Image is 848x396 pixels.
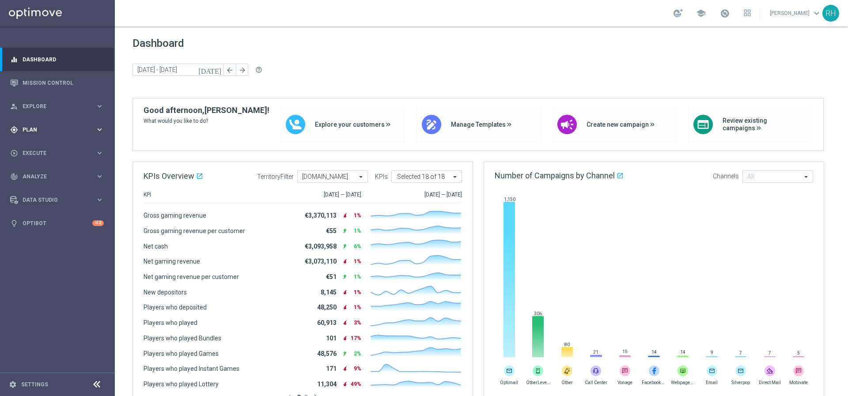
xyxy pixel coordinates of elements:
[10,71,104,94] div: Mission Control
[23,127,95,132] span: Plan
[822,5,839,22] div: RH
[10,102,95,110] div: Explore
[10,126,104,133] button: gps_fixed Plan keyboard_arrow_right
[95,172,104,181] i: keyboard_arrow_right
[10,211,104,235] div: Optibot
[95,125,104,134] i: keyboard_arrow_right
[23,197,95,203] span: Data Studio
[10,196,95,204] div: Data Studio
[10,48,104,71] div: Dashboard
[696,8,706,18] span: school
[10,196,104,204] button: Data Studio keyboard_arrow_right
[769,7,822,20] a: [PERSON_NAME]keyboard_arrow_down
[23,104,95,109] span: Explore
[23,174,95,179] span: Analyze
[10,126,95,134] div: Plan
[95,196,104,204] i: keyboard_arrow_right
[10,150,104,157] button: play_circle_outline Execute keyboard_arrow_right
[23,71,104,94] a: Mission Control
[10,219,18,227] i: lightbulb
[23,48,104,71] a: Dashboard
[10,102,18,110] i: person_search
[10,149,95,157] div: Execute
[10,56,18,64] i: equalizer
[95,149,104,157] i: keyboard_arrow_right
[10,173,18,181] i: track_changes
[10,149,18,157] i: play_circle_outline
[812,8,821,18] span: keyboard_arrow_down
[21,382,48,387] a: Settings
[23,211,92,235] a: Optibot
[10,126,18,134] i: gps_fixed
[10,173,104,180] button: track_changes Analyze keyboard_arrow_right
[10,173,95,181] div: Analyze
[10,220,104,227] button: lightbulb Optibot +10
[23,151,95,156] span: Execute
[9,381,17,388] i: settings
[10,79,104,87] button: Mission Control
[10,103,104,110] button: person_search Explore keyboard_arrow_right
[95,102,104,110] i: keyboard_arrow_right
[10,56,104,63] button: equalizer Dashboard
[92,220,104,226] div: +10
